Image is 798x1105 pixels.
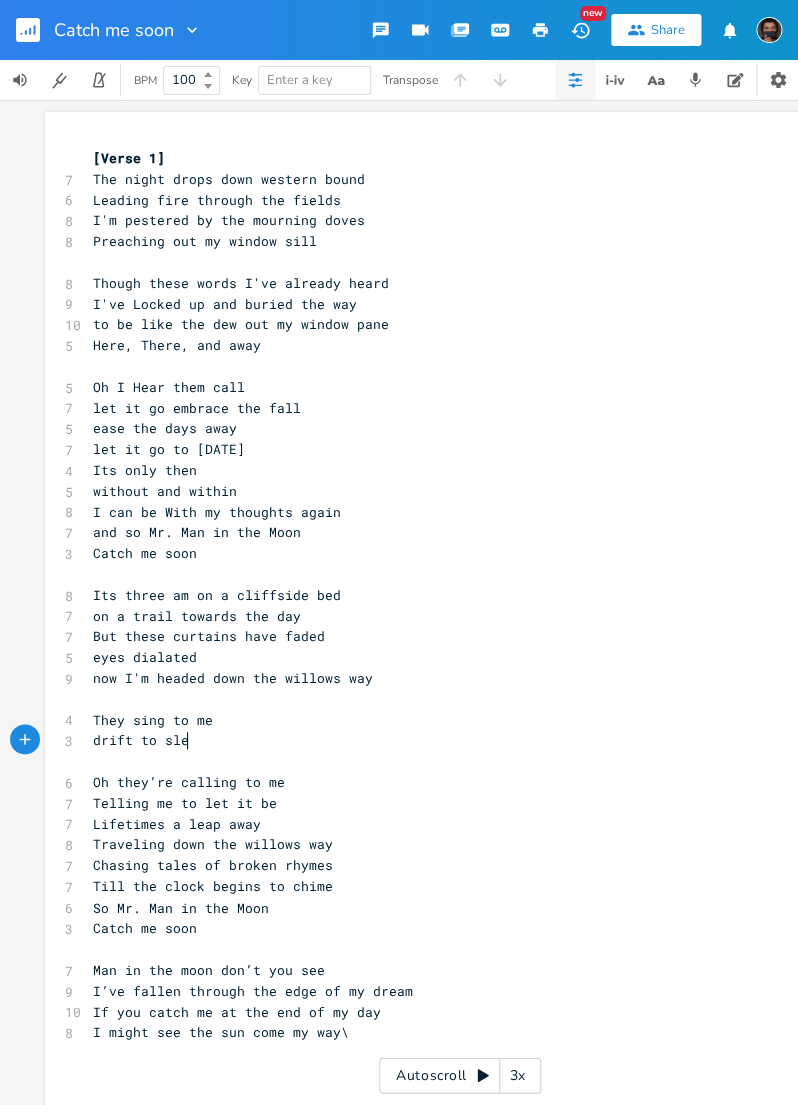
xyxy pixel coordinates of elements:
span: eyes dialated [93,648,197,666]
span: to be like the dew out my window pane [93,315,389,333]
span: I can be With my thoughts again [93,503,341,521]
span: ease the days away [93,419,237,437]
span: But these curtains have faded [93,627,325,645]
span: I've Locked up and buried the way [93,295,357,313]
span: drift to sle [93,731,189,749]
span: let it go to [DATE] [93,440,245,458]
span: on a trail towards the day [93,607,301,625]
button: New [560,12,600,48]
span: Though these words I've already heard [93,274,389,292]
img: Elijah Ballard [756,17,782,43]
span: I’ve fallen through the edge of my dream [93,981,413,999]
span: The night drops down western bound [93,170,365,188]
span: Catch me soon [54,21,174,39]
span: Its only then [93,461,197,479]
span: Traveling down the willows way [93,835,333,853]
span: Here, There, and away [93,336,261,354]
div: New [580,6,606,21]
span: without and within [93,482,237,500]
div: Autoscroll [379,1057,541,1093]
span: I might see the sun come my way\ [93,1022,349,1040]
span: Oh I Hear them call [93,378,245,396]
span: Man in the moon don’t you see [93,960,325,978]
button: Share [611,14,701,46]
span: Catch me soon [93,544,197,562]
span: Chasing tales of broken rhymes [93,856,333,874]
span: now I'm headed down the willows way [93,669,373,687]
span: So Mr. Man in the Moon [93,898,269,916]
span: I'm pestered by the mourning doves [93,211,365,229]
span: If you catch me at the end of my day [93,1002,381,1020]
span: Catch me soon [93,918,197,936]
span: and so Mr. Man in the Moon [93,523,301,541]
span: Enter a key [267,71,333,89]
div: Share [651,21,685,39]
div: BPM [134,75,157,86]
div: 3x [500,1057,536,1093]
span: Telling me to let it be [93,794,277,812]
span: Oh they’re calling to me [93,773,285,791]
span: [Verse 1] [93,149,165,167]
span: let it go embrace the fall [93,399,301,417]
span: Till the clock begins to chime [93,877,333,895]
span: Its three am on a cliffside bed [93,586,341,604]
span: They sing to me [93,711,213,729]
div: Transpose [383,74,438,86]
span: Lifetimes a leap away [93,815,261,833]
span: Preaching out my window sill [93,232,317,250]
div: Key [232,74,252,86]
span: Leading fire through the fields [93,191,341,209]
